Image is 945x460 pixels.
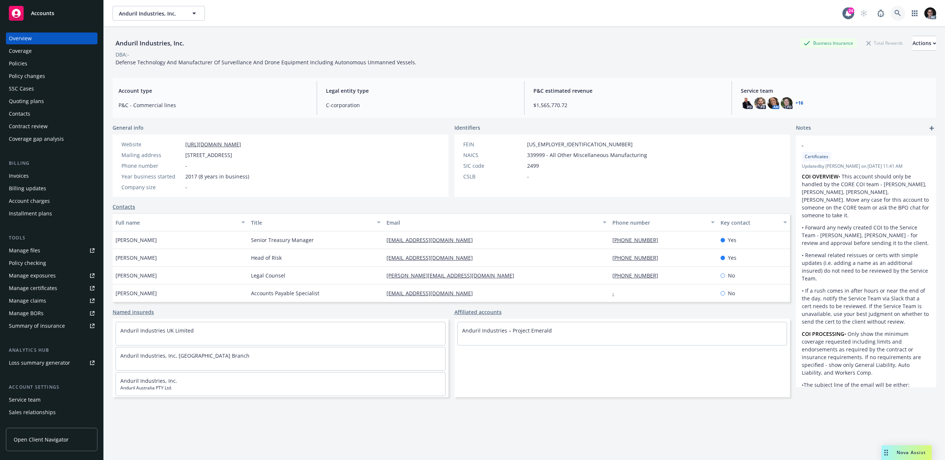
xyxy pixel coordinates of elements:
img: photo [924,7,936,19]
p: • Only show the minimum coverage requested including limits and endorsements as required by the c... [802,330,930,376]
span: Account type [118,87,308,95]
a: Affiliated accounts [454,308,502,316]
div: SIC code [463,162,524,170]
button: Nova Assist [882,445,932,460]
span: Senior Treasury Manager [251,236,314,244]
span: No [728,272,735,279]
a: Service team [6,394,97,406]
span: [US_EMPLOYER_IDENTIFICATION_NUMBER] [527,140,633,148]
p: • Renewal related reissues or certs with simple updates (i.e. adding a name as an additional insu... [802,251,930,282]
button: Title [248,214,384,231]
a: Loss summary generator [6,357,97,369]
span: [STREET_ADDRESS] [185,151,232,159]
a: Accounts [6,3,97,24]
div: CSLB [463,173,524,180]
a: Manage files [6,245,97,256]
div: Contacts [9,108,30,120]
span: Accounts [31,10,54,16]
div: Policy checking [9,257,46,269]
p: • This account should only be handled by the CORE COI team - [PERSON_NAME], [PERSON_NAME], [PERSO... [802,173,930,219]
div: Contract review [9,120,48,132]
span: P&C - Commercial lines [118,101,308,109]
div: Phone number [121,162,182,170]
span: Head of Risk [251,254,282,262]
div: Year business started [121,173,182,180]
div: Invoices [9,170,29,182]
div: Related accounts [9,419,51,431]
a: [URL][DOMAIN_NAME] [185,141,241,148]
div: Sales relationships [9,406,56,418]
a: [PHONE_NUMBER] [612,272,664,279]
span: Accounts Payable Specialist [251,289,319,297]
a: Overview [6,33,97,44]
a: Switch app [907,6,922,21]
div: Phone number [612,219,707,226]
a: Anduril Industries, Inc. [120,377,177,384]
div: Business Insurance [800,38,857,48]
a: Coverage gap analysis [6,133,97,145]
span: - [185,183,187,191]
img: photo [781,97,793,109]
div: Manage claims [9,295,46,307]
a: [EMAIL_ADDRESS][DOMAIN_NAME] [386,290,479,297]
span: Legal entity type [326,87,515,95]
a: Anduril Industries, Inc, [GEOGRAPHIC_DATA] Branch [120,352,250,359]
a: [PHONE_NUMBER] [612,254,664,261]
a: [PERSON_NAME][EMAIL_ADDRESS][DOMAIN_NAME] [386,272,520,279]
a: Contract review [6,120,97,132]
img: photo [767,97,779,109]
button: Key contact [718,214,790,231]
span: 2499 [527,162,539,170]
span: - [802,142,911,149]
div: FEIN [463,140,524,148]
button: Phone number [609,214,718,231]
div: Coverage [9,45,32,57]
a: Manage BORs [6,307,97,319]
div: Loss summary generator [9,357,70,369]
div: Company size [121,183,182,191]
a: Summary of insurance [6,320,97,332]
a: Manage claims [6,295,97,307]
a: Invoices [6,170,97,182]
div: Manage exposures [9,270,56,282]
span: [PERSON_NAME] [116,272,157,279]
div: SSC Cases [9,83,34,95]
span: Anduril Industries, Inc. [119,10,183,17]
strong: COI OVERVIEW [802,173,838,180]
span: P&C estimated revenue [533,87,723,95]
button: Email [384,214,609,231]
a: SSC Cases [6,83,97,95]
div: Billing updates [9,183,46,194]
div: Website [121,140,182,148]
div: Actions [913,36,936,50]
div: Billing [6,160,97,167]
a: Named insureds [113,308,154,316]
span: 339999 - All Other Miscellaneous Manufacturing [527,151,647,159]
a: Sales relationships [6,406,97,418]
span: - [185,162,187,170]
p: • Forward any newly created COI to the Service Team - [PERSON_NAME], [PERSON_NAME] - for review a... [802,224,930,247]
span: No [728,289,735,297]
a: Manage exposures [6,270,97,282]
p: • If a rush comes in after hours or near the end of the day, notify the Service Team via Slack th... [802,287,930,326]
a: [EMAIL_ADDRESS][DOMAIN_NAME] [386,236,479,243]
a: [EMAIL_ADDRESS][DOMAIN_NAME] [386,254,479,261]
div: Drag to move [882,445,891,460]
div: Account charges [9,195,50,207]
div: Tools [6,234,97,242]
span: Service team [741,87,930,95]
div: Quoting plans [9,95,44,107]
span: $1,565,770.72 [533,101,723,109]
a: Search [890,6,905,21]
a: Start snowing [856,6,871,21]
img: photo [754,97,766,109]
div: Account settings [6,384,97,391]
div: Email [386,219,598,226]
div: Manage BORs [9,307,44,319]
a: Policies [6,58,97,69]
span: Identifiers [454,124,480,132]
div: Policy changes [9,70,45,82]
button: Anduril Industries, Inc. [113,6,205,21]
a: Anduril Industries UK Limited [120,327,194,334]
div: Analytics hub [6,347,97,354]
